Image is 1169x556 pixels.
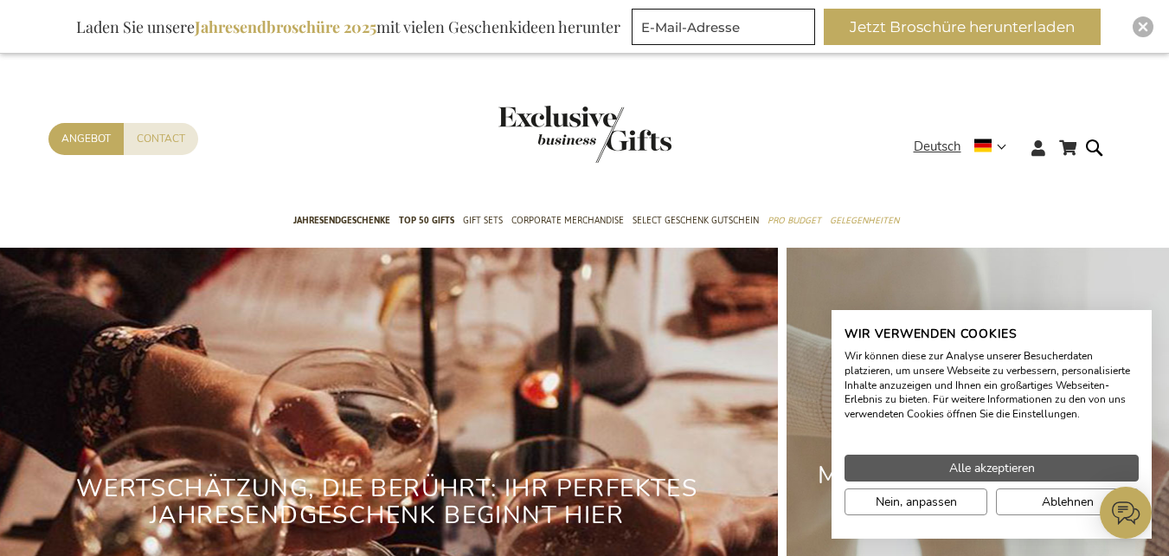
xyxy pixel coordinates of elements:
[48,123,124,155] a: Angebot
[1100,487,1152,539] iframe: belco-activator-frame
[830,211,899,230] span: Gelegenheiten
[633,211,759,230] span: Select Geschenk Gutschein
[996,488,1139,515] button: Alle verweigern cookies
[632,9,820,50] form: marketing offers and promotions
[293,211,390,230] span: Jahresendgeschenke
[498,106,671,163] img: Exclusive Business gifts logo
[845,455,1139,482] button: Akzeptieren Sie alle cookies
[824,9,1101,45] button: Jetzt Broschüre herunterladen
[914,137,961,157] span: Deutsch
[498,106,585,163] a: store logo
[845,488,987,515] button: cookie Einstellungen anpassen
[124,123,198,155] a: Contact
[68,9,628,45] div: Laden Sie unsere mit vielen Geschenkideen herunter
[949,459,1035,477] span: Alle akzeptieren
[1138,22,1148,32] img: Close
[768,211,821,230] span: Pro Budget
[195,16,376,37] b: Jahresendbroschüre 2025
[914,137,1018,157] div: Deutsch
[632,9,815,45] input: E-Mail-Adresse
[463,211,503,230] span: Gift Sets
[1133,16,1153,37] div: Close
[845,326,1139,342] h2: Wir verwenden Cookies
[876,493,957,511] span: Nein, anpassen
[845,349,1139,422] p: Wir können diese zur Analyse unserer Besucherdaten platzieren, um unsere Webseite zu verbessern, ...
[511,211,624,230] span: Corporate Merchandise
[1042,493,1094,511] span: Ablehnen
[399,211,454,230] span: TOP 50 Gifts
